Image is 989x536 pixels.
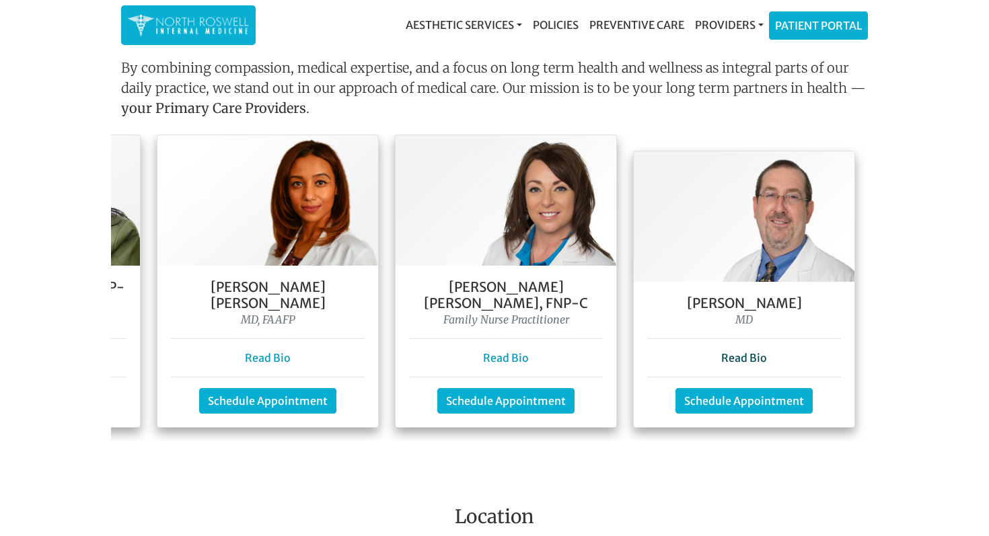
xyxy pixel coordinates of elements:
img: Keela Weeks Leger, FNP-C [396,135,616,266]
h5: [PERSON_NAME] [PERSON_NAME] [171,279,365,311]
a: Patient Portal [770,12,867,39]
a: Schedule Appointment [199,388,336,414]
strong: your Primary Care Providers [121,100,306,116]
a: Schedule Appointment [437,388,575,414]
a: Preventive Care [584,11,690,38]
a: Read Bio [245,351,291,365]
img: Dr. George Kanes [634,151,854,282]
i: Family Nurse Practitioner [443,313,569,326]
p: By combining compassion, medical expertise, and a focus on long term health and wellness as integ... [121,58,868,124]
a: Policies [527,11,584,38]
h5: [PERSON_NAME] [PERSON_NAME], FNP-C [409,279,603,311]
h3: Location [10,506,979,534]
img: Dr. Farah Mubarak Ali MD, FAAFP [157,135,378,266]
h5: [PERSON_NAME] [647,295,841,311]
a: Aesthetic Services [400,11,527,38]
a: Read Bio [483,351,529,365]
i: MD, FAAFP [241,313,295,326]
a: Schedule Appointment [675,388,813,414]
a: Providers [690,11,769,38]
img: North Roswell Internal Medicine [128,12,249,38]
i: MD [735,313,753,326]
a: Read Bio [721,351,767,365]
